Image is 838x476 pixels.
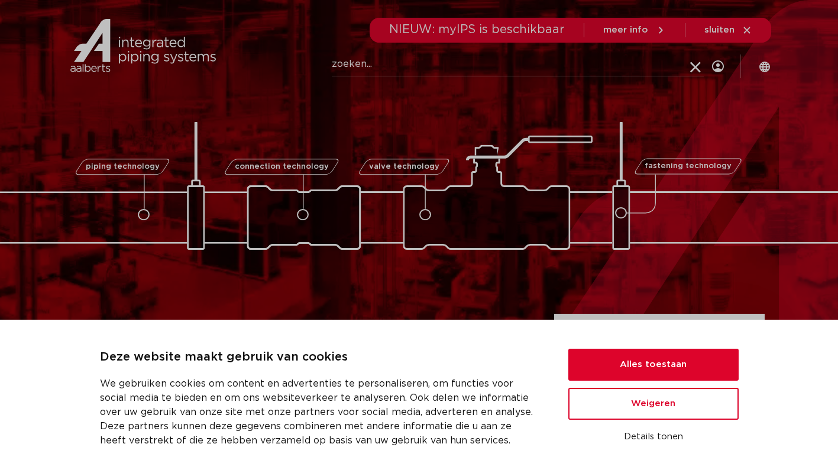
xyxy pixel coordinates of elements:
[234,163,328,171] span: connection technology
[100,377,540,448] p: We gebruiken cookies om content en advertenties te personaliseren, om functies voor social media ...
[568,349,739,381] button: Alles toestaan
[100,348,540,367] p: Deze website maakt gebruik van cookies
[704,25,735,34] span: sluiten
[369,163,439,171] span: valve technology
[332,53,704,76] input: zoeken...
[568,388,739,420] button: Weigeren
[86,163,160,171] span: piping technology
[712,43,724,91] div: my IPS
[389,24,565,36] span: NIEUW: myIPS is beschikbaar
[603,25,666,36] a: meer info
[568,427,739,447] button: Details tonen
[704,25,752,36] a: sluiten
[603,25,648,34] span: meer info
[645,163,732,171] span: fastening technology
